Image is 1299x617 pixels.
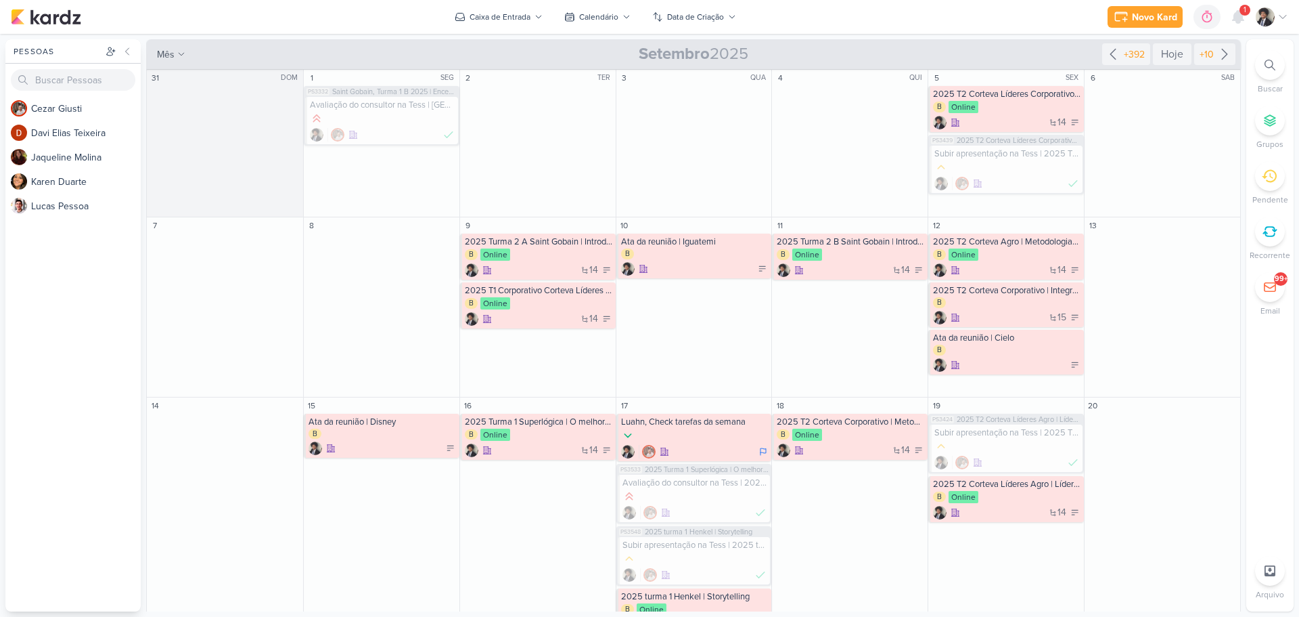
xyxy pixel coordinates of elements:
[933,263,947,277] img: Pedro Luahn Simões
[930,219,943,232] div: 12
[777,263,790,277] div: Criador(a): Pedro Luahn Simões
[933,285,1081,296] div: 2025 T2 Corteva Corporativo | Integração
[465,444,478,457] div: Criador(a): Pedro Luahn Simões
[622,540,768,551] div: Subir apresentação na Tess | 2025 turma 1 Henkel | Storytelling
[934,456,948,469] img: Pedro Luahn Simões
[332,88,457,95] span: Saint Gobain, Turma 1 B 2025 | Encerramento
[621,262,635,276] img: Pedro Luahn Simões
[621,604,634,615] div: B
[949,101,978,113] div: Online
[465,444,478,457] img: Pedro Luahn Simões
[934,427,1080,438] div: Subir apresentação na Tess | 2025 T2 Corteva Líderes Agro | Líder Formador
[443,128,454,142] div: Finalizado
[148,399,162,412] div: 14
[952,456,969,469] div: Colaboradores: Cezar Giusti
[1132,10,1177,24] div: Novo Kard
[1070,313,1080,322] div: A Fazer
[465,298,478,309] div: B
[309,442,322,455] div: Criador(a): Pedro Luahn Simões
[148,219,162,232] div: 7
[11,125,27,141] img: Davi Elias Teixeira
[622,568,636,582] div: Criador(a): Pedro Luahn Simões
[602,314,612,324] div: A Fazer
[1057,313,1066,322] span: 15
[750,72,770,83] div: QUA
[1275,274,1287,284] div: 99+
[909,72,926,83] div: QUI
[1086,399,1099,412] div: 20
[31,175,141,189] div: K a r e n D u a r t e
[440,72,458,83] div: SEG
[930,71,943,85] div: 5
[619,528,642,536] span: PS3548
[1260,305,1280,317] p: Email
[309,442,322,455] img: Pedro Luahn Simões
[1250,249,1290,261] p: Recorrente
[758,264,767,274] div: A Fazer
[622,490,636,503] div: Prioridade Alta
[622,552,636,566] div: Prioridade Média
[914,446,924,455] div: A Fazer
[1153,43,1191,65] div: Hoje
[640,568,657,582] div: Colaboradores: Cezar Giusti
[933,479,1081,490] div: 2025 T2 Corteva Líderes Agro | Líder Formador
[933,358,947,372] img: Pedro Luahn Simões
[639,445,656,459] div: Colaboradores: Cezar Giusti
[777,236,925,247] div: 2025 Turma 2 B Saint Gobain | Introdução ao Projeto de estágio
[1068,177,1078,190] div: Finalizado
[465,285,613,296] div: 2025 T1 Corporativo Corteva Líderes | Pulso
[934,148,1080,159] div: Subir apresentação na Tess | 2025 T2 Corteva Líderes Corporativo | Líder Formador
[777,429,790,440] div: B
[1057,265,1066,275] span: 14
[933,333,1081,343] div: Ata da reunião | Cielo
[639,43,748,65] span: 2025
[465,312,478,326] div: Criador(a): Pedro Luahn Simões
[31,126,141,140] div: D a v i E l i a s T e i x e i r a
[465,263,478,277] img: Pedro Luahn Simões
[1121,47,1147,62] div: +392
[933,263,947,277] div: Criador(a): Pedro Luahn Simões
[759,446,767,457] div: Em Andamento
[621,445,635,459] div: Criador(a): Pedro Luahn Simões
[621,262,635,276] div: Criador(a): Pedro Luahn Simões
[934,177,948,190] img: Pedro Luahn Simões
[465,249,478,260] div: B
[461,399,475,412] div: 16
[643,506,657,519] img: Cezar Giusti
[773,219,787,232] div: 11
[618,399,631,412] div: 17
[1256,7,1275,26] img: Pedro Luahn Simões
[1256,138,1283,150] p: Grupos
[310,128,323,142] img: Pedro Luahn Simões
[327,128,344,142] div: Colaboradores: Cezar Giusti
[934,440,948,453] div: Prioridade Média
[11,9,81,25] img: kardz.app
[622,506,636,519] div: Criador(a): Pedro Luahn Simões
[309,417,457,427] div: Ata da reunião | Disney
[933,506,947,519] img: Pedro Luahn Simões
[792,429,822,441] div: Online
[1108,6,1183,28] button: Novo Kard
[1197,47,1216,62] div: +10
[930,399,943,412] div: 19
[933,506,947,519] div: Criador(a): Pedro Luahn Simões
[773,71,787,85] div: 4
[305,71,319,85] div: 1
[589,314,598,324] span: 14
[957,416,1081,423] span: 2025 T2 Corteva Líderes Agro | Líder Formador
[1244,5,1246,16] span: 1
[933,345,946,356] div: B
[1258,83,1283,95] p: Buscar
[1246,50,1294,95] li: Ctrl + F
[645,528,752,536] span: 2025 turma 1 Henkel | Storytelling
[642,445,656,459] img: Cezar Giusti
[933,492,946,503] div: B
[618,219,631,232] div: 10
[637,603,666,616] div: Online
[901,446,910,455] span: 14
[310,100,455,110] div: Avaliação do consultor na Tess | Saint Gobain, Turma 1 B 2025 | Encerramento
[31,102,141,116] div: C e z a r G i u s t i
[446,444,455,453] div: A Fazer
[310,112,323,125] div: Prioridade Alta
[643,568,657,582] img: Cezar Giusti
